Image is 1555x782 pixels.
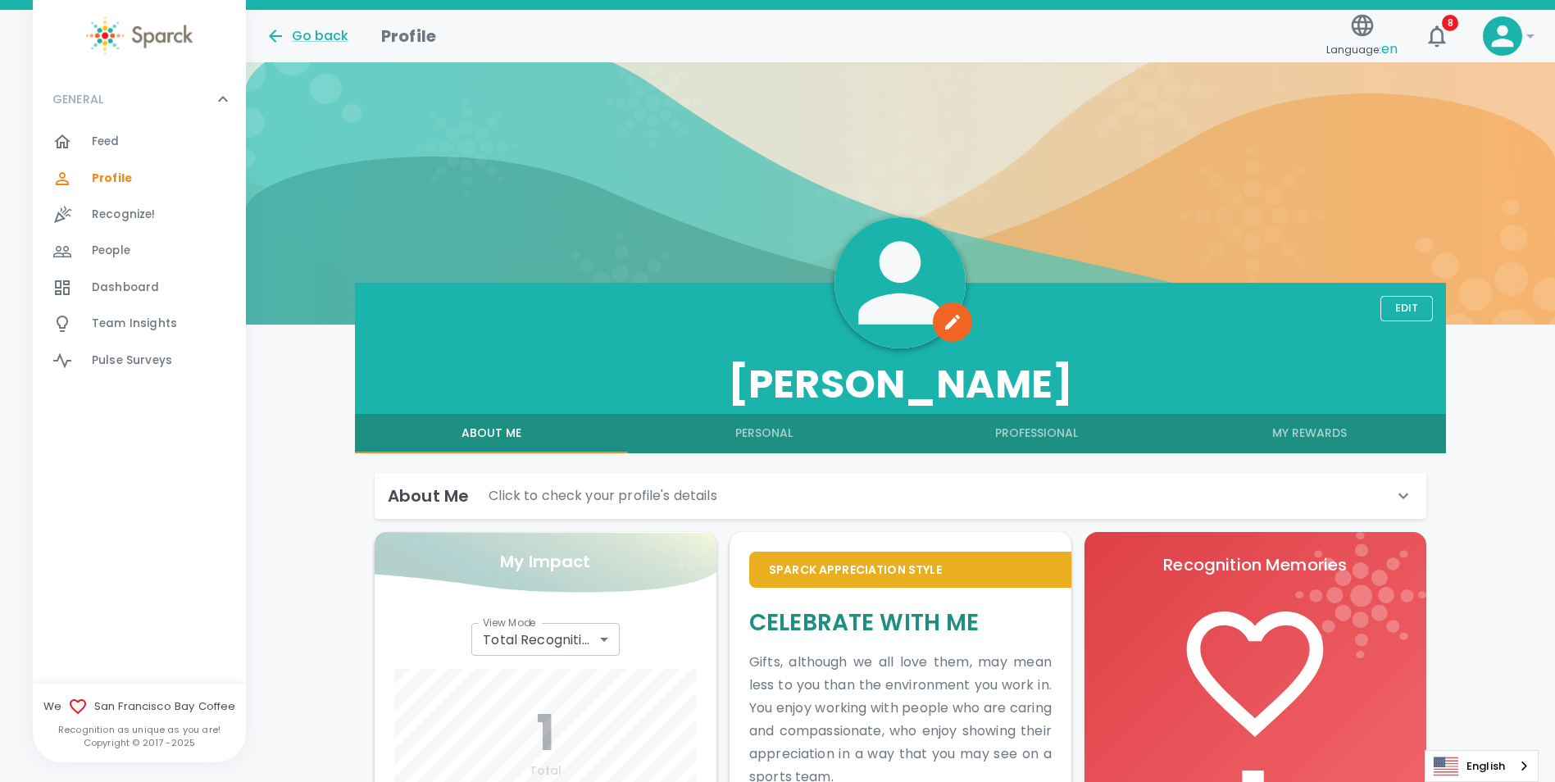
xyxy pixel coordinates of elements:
[1295,532,1426,658] img: logo
[33,736,246,749] p: Copyright © 2017 - 2025
[900,414,1173,453] button: Professional
[1425,751,1538,781] a: English
[388,483,469,509] h6: About Me
[92,316,177,332] span: Team Insights
[1381,39,1398,58] span: en
[33,723,246,736] p: Recognition as unique as you are!
[33,343,246,379] a: Pulse Surveys
[92,243,130,259] span: People
[33,161,246,197] a: Profile
[92,280,159,296] span: Dashboard
[628,414,901,453] button: Personal
[1417,16,1457,56] button: 8
[1104,552,1407,578] p: Recognition Memories
[33,75,246,124] div: GENERAL
[266,26,348,46] button: Go back
[489,486,717,506] p: Click to check your profile's details
[92,134,120,150] span: Feed
[1380,296,1433,321] button: Edit
[33,124,246,160] a: Feed
[355,414,1446,453] div: full width tabs
[1326,39,1398,61] span: Language:
[355,361,1446,407] h3: [PERSON_NAME]
[749,607,1052,638] h5: Celebrate With Me
[355,414,628,453] button: About Me
[33,270,246,306] a: Dashboard
[33,306,246,342] a: Team Insights
[33,16,246,55] a: Sparck logo
[52,91,103,107] p: GENERAL
[92,170,132,187] span: Profile
[33,124,246,385] div: GENERAL
[1442,15,1458,31] span: 8
[1320,7,1404,66] button: Language:en
[1425,750,1539,782] aside: Language selected: English
[483,616,536,630] label: View Mode
[500,548,590,575] p: My Impact
[33,697,246,716] span: We San Francisco Bay Coffee
[769,561,1052,578] p: Sparck Appreciation Style
[381,23,436,49] h1: Profile
[1173,414,1446,453] button: My Rewards
[33,197,246,233] a: Recognize!
[33,233,246,269] a: People
[1425,750,1539,782] div: Language
[92,352,172,369] span: Pulse Surveys
[92,207,156,223] span: Recognize!
[471,623,619,656] div: Total Recognitions
[86,16,193,55] img: Sparck logo
[375,473,1426,519] div: About MeClick to check your profile's details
